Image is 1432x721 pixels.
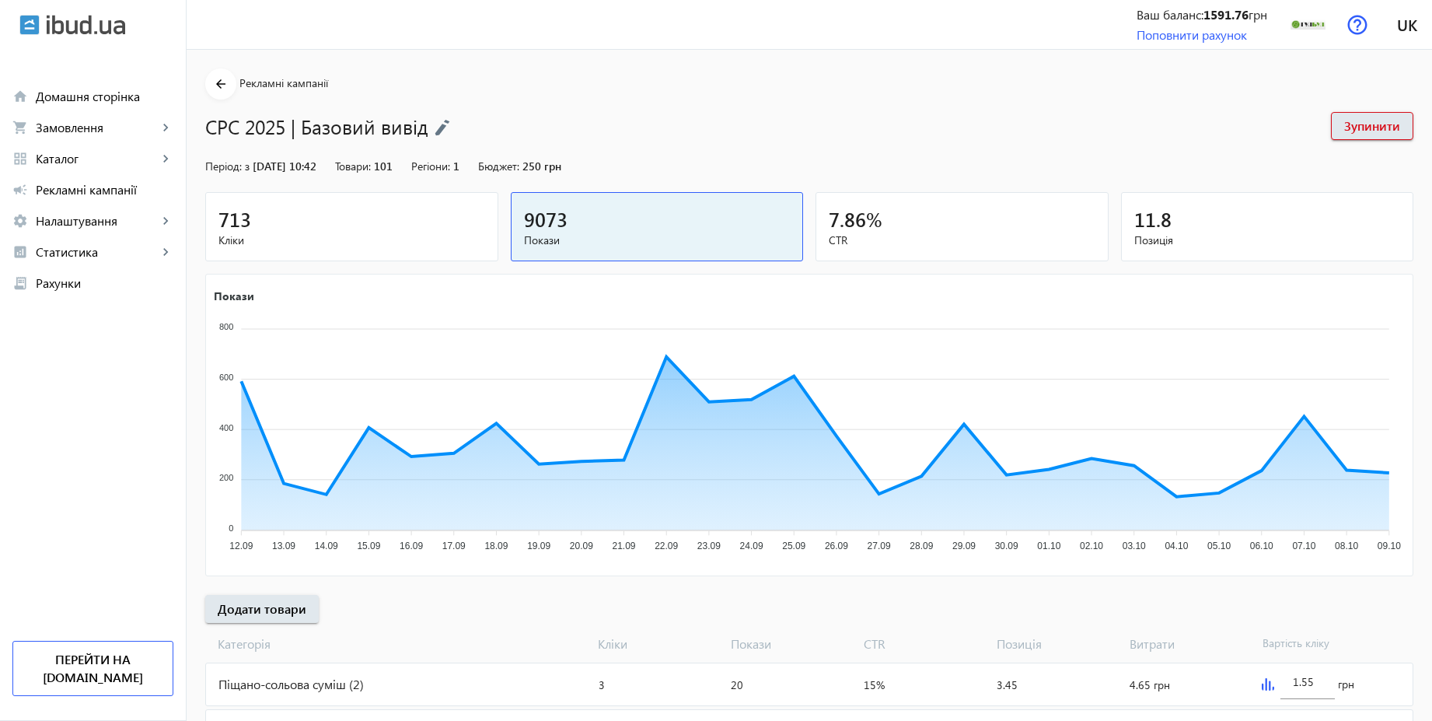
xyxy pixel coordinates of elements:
span: uk [1397,15,1417,34]
mat-icon: keyboard_arrow_right [158,120,173,135]
mat-icon: home [12,89,28,104]
mat-icon: grid_view [12,151,28,166]
span: 15% [864,677,885,692]
span: 3 [599,677,605,692]
div: Ваш баланс: грн [1137,6,1267,23]
button: Зупинити [1331,112,1413,140]
mat-icon: campaign [12,182,28,198]
tspan: 04.10 [1165,541,1188,551]
span: Зупинити [1344,117,1400,135]
span: % [866,206,882,232]
tspan: 14.09 [315,541,338,551]
span: грн [1338,677,1354,692]
img: graph.svg [1262,678,1274,691]
tspan: 03.10 [1123,541,1146,551]
b: 1591.76 [1203,6,1249,23]
mat-icon: receipt_long [12,275,28,291]
span: Додати товари [218,600,306,618]
span: 11.8 [1134,206,1172,232]
span: CTR [829,233,1095,248]
img: ibud_text.svg [47,15,125,35]
span: Товари: [335,159,371,173]
span: Бюджет: [478,159,519,173]
span: Кліки [218,233,485,248]
span: Замовлення [36,120,158,135]
tspan: 16.09 [400,541,423,551]
tspan: 12.09 [229,541,253,551]
span: 4.65 грн [1130,677,1170,692]
span: Покази [524,233,791,248]
span: [DATE] 10:42 [253,159,316,173]
span: Налаштування [36,213,158,229]
tspan: 800 [219,322,233,331]
tspan: 09.10 [1378,541,1401,551]
tspan: 15.09 [357,541,380,551]
tspan: 19.09 [527,541,550,551]
span: Витрати [1123,635,1256,653]
span: 9073 [524,206,568,232]
tspan: 05.10 [1207,541,1231,551]
a: Поповнити рахунок [1137,26,1247,43]
tspan: 13.09 [272,541,295,551]
tspan: 400 [219,423,233,432]
tspan: 0 [229,523,233,533]
span: 101 [374,159,393,173]
tspan: 23.09 [697,541,721,551]
span: 713 [218,206,251,232]
tspan: 27.09 [868,541,891,551]
mat-icon: keyboard_arrow_right [158,151,173,166]
span: Кліки [592,635,725,653]
span: Період: з [205,159,250,173]
tspan: 25.09 [782,541,805,551]
span: Домашня сторінка [36,89,173,104]
mat-icon: shopping_cart [12,120,28,135]
span: Статистика [36,244,158,260]
mat-icon: keyboard_arrow_right [158,244,173,260]
img: 275406033d07edc69d8751969449544-19d00c2407.png [1291,7,1325,42]
mat-icon: analytics [12,244,28,260]
button: Додати товари [205,595,319,623]
tspan: 22.09 [655,541,678,551]
span: 3.45 [997,677,1018,692]
tspan: 21.09 [612,541,635,551]
span: Категорія [205,635,592,653]
tspan: 18.09 [484,541,508,551]
h1: CPC 2025 | Базовий вивід [205,113,1315,140]
tspan: 30.09 [995,541,1018,551]
mat-icon: settings [12,213,28,229]
tspan: 02.10 [1080,541,1103,551]
tspan: 01.10 [1037,541,1060,551]
tspan: 28.09 [910,541,933,551]
span: 20 [731,677,743,692]
img: ibud.svg [19,15,40,35]
span: 250 грн [522,159,561,173]
span: Позиція [990,635,1123,653]
span: Каталог [36,151,158,166]
tspan: 17.09 [442,541,466,551]
span: Регіони: [411,159,450,173]
tspan: 200 [219,473,233,482]
tspan: 29.09 [952,541,976,551]
span: Вартість кліку [1256,635,1389,653]
span: 1 [453,159,459,173]
tspan: 26.09 [825,541,848,551]
div: Піщано-сольова суміш (2) [206,663,592,705]
span: 7.86 [829,206,866,232]
span: Позиція [1134,233,1401,248]
img: help.svg [1347,15,1367,35]
tspan: 07.10 [1292,541,1315,551]
tspan: 20.09 [570,541,593,551]
tspan: 08.10 [1335,541,1358,551]
mat-icon: keyboard_arrow_right [158,213,173,229]
span: Рекламні кампанії [36,182,173,198]
mat-icon: arrow_back [211,75,231,94]
span: Покази [725,635,857,653]
span: Рахунки [36,275,173,291]
span: CTR [857,635,990,653]
tspan: 600 [219,373,233,382]
tspan: 06.10 [1250,541,1273,551]
text: Покази [214,288,254,303]
span: Рекламні кампанії [239,75,328,90]
tspan: 24.09 [740,541,763,551]
a: Перейти на [DOMAIN_NAME] [12,641,173,696]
